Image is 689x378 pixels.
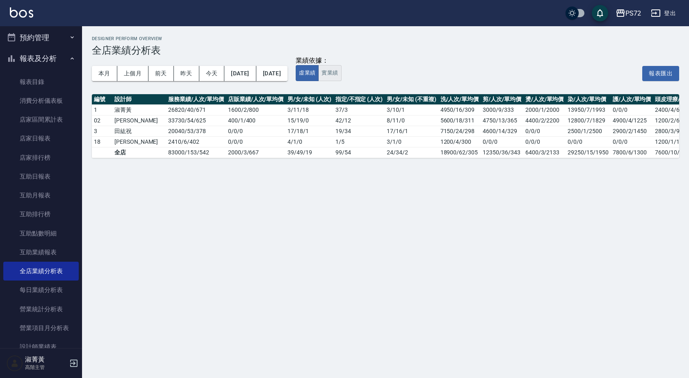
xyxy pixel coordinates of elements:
[166,147,226,158] td: 83000 / 153 / 542
[3,224,79,243] a: 互助點數明細
[285,136,333,147] td: 4 / 1 / 0
[523,94,566,105] th: 燙/人次/單均價
[285,126,333,136] td: 17 / 18 / 1
[438,126,481,136] td: 7150/24/298
[296,57,341,65] div: 業績依據：
[3,72,79,91] a: 報表目錄
[285,104,333,115] td: 3 / 11 / 18
[333,136,385,147] td: 1 / 5
[112,115,166,126] td: [PERSON_NAME]
[174,66,199,81] button: 昨天
[385,136,438,147] td: 3 / 1 / 0
[7,355,23,371] img: Person
[3,300,79,319] a: 營業統計分析表
[611,94,653,105] th: 護/人次/單均價
[92,94,112,105] th: 編號
[648,6,679,21] button: 登出
[92,36,679,41] h2: Designer Perform Overview
[318,65,341,81] button: 實業績
[3,319,79,337] a: 營業項目月分析表
[166,136,226,147] td: 2410 / 6 / 402
[612,5,644,22] button: PS72
[438,94,481,105] th: 洗/人次/單均價
[3,243,79,262] a: 互助業績報表
[438,147,481,158] td: 18900/62/305
[226,147,285,158] td: 2000 / 3 / 667
[438,136,481,147] td: 1200/4/300
[642,66,679,81] button: 報表匯出
[92,66,117,81] button: 本月
[3,110,79,129] a: 店家區間累計表
[285,115,333,126] td: 15 / 19 / 0
[566,126,610,136] td: 2500/1/2500
[285,94,333,105] th: 男/女/未知 (人次)
[3,48,79,69] button: 報表及分析
[25,355,67,364] h5: 淑菁黃
[481,115,523,126] td: 4750/13/365
[566,115,610,126] td: 12800/7/1829
[333,115,385,126] td: 42 / 12
[3,167,79,186] a: 互助日報表
[92,115,112,126] td: 02
[224,66,256,81] button: [DATE]
[333,94,385,105] th: 指定/不指定 (人次)
[333,126,385,136] td: 19 / 34
[566,94,610,105] th: 染/人次/單均價
[438,115,481,126] td: 5600/18/311
[592,5,608,21] button: save
[226,104,285,115] td: 1600 / 2 / 800
[481,126,523,136] td: 4600/14/329
[523,104,566,115] td: 2000/1/2000
[3,281,79,299] a: 每日業績分析表
[226,94,285,105] th: 店販業績/人次/單均價
[3,337,79,356] a: 設計師業績表
[112,94,166,105] th: 設計師
[611,115,653,126] td: 4900/4/1225
[611,147,653,158] td: 7800/6/1300
[385,147,438,158] td: 24 / 34 / 2
[25,364,67,371] p: 高階主管
[112,147,166,158] td: 全店
[166,104,226,115] td: 26820 / 40 / 671
[296,65,319,81] button: 虛業績
[523,136,566,147] td: 0/0/0
[148,66,174,81] button: 前天
[166,94,226,105] th: 服務業績/人次/單均價
[566,136,610,147] td: 0/0/0
[385,115,438,126] td: 8 / 11 / 0
[92,104,112,115] td: 1
[481,147,523,158] td: 12350/36/343
[438,104,481,115] td: 4950/16/309
[112,104,166,115] td: 淑菁黃
[481,136,523,147] td: 0/0/0
[92,126,112,136] td: 3
[285,147,333,158] td: 39 / 49 / 19
[226,115,285,126] td: 400 / 1 / 400
[199,66,225,81] button: 今天
[112,126,166,136] td: 田紘祝
[523,126,566,136] td: 0/0/0
[166,115,226,126] td: 33730 / 54 / 625
[385,104,438,115] td: 3 / 10 / 1
[566,104,610,115] td: 13950/7/1993
[3,27,79,48] button: 預約管理
[3,148,79,167] a: 店家排行榜
[566,147,610,158] td: 29250/15/1950
[523,147,566,158] td: 6400/3/2133
[3,262,79,281] a: 全店業績分析表
[481,94,523,105] th: 剪/人次/單均價
[611,136,653,147] td: 0/0/0
[256,66,287,81] button: [DATE]
[385,126,438,136] td: 17 / 16 / 1
[523,115,566,126] td: 4400/2/2200
[3,205,79,224] a: 互助排行榜
[10,7,33,18] img: Logo
[92,45,679,56] h3: 全店業績分析表
[3,129,79,148] a: 店家日報表
[3,91,79,110] a: 消費分析儀表板
[385,94,438,105] th: 男/女/未知 (不重複)
[166,126,226,136] td: 20040 / 53 / 378
[117,66,148,81] button: 上個月
[333,104,385,115] td: 37 / 3
[611,104,653,115] td: 0/0/0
